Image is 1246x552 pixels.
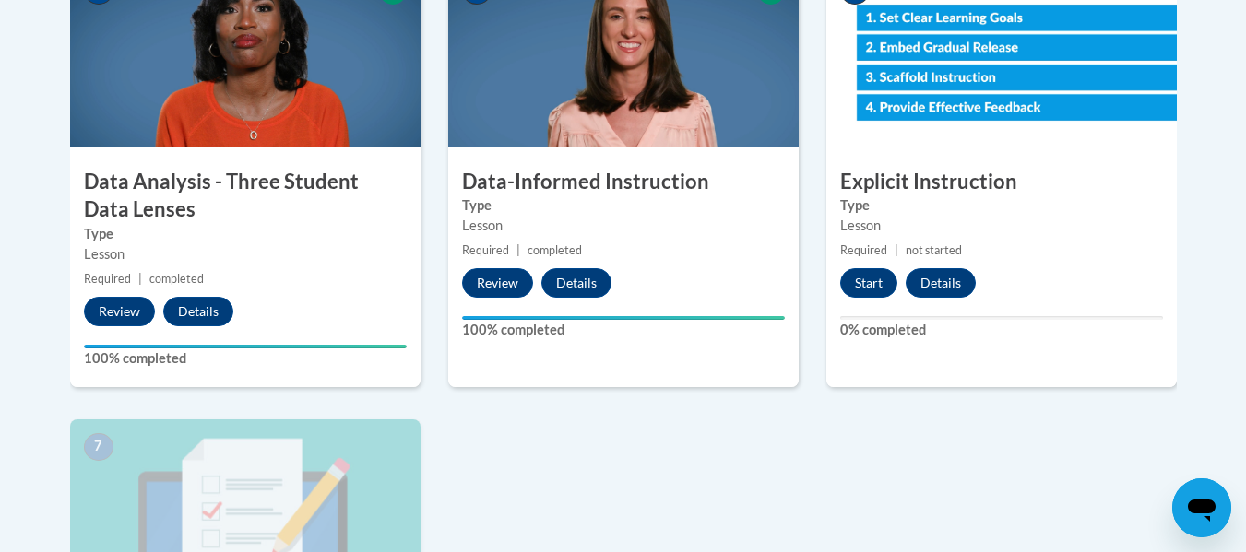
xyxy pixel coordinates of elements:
[1172,478,1231,537] iframe: Button to launch messaging window
[840,320,1163,340] label: 0% completed
[84,433,113,461] span: 7
[84,224,407,244] label: Type
[462,243,509,257] span: Required
[70,168,421,225] h3: Data Analysis - Three Student Data Lenses
[895,243,898,257] span: |
[541,268,611,298] button: Details
[462,320,785,340] label: 100% completed
[448,168,799,196] h3: Data-Informed Instruction
[906,268,976,298] button: Details
[528,243,582,257] span: completed
[84,345,407,348] div: Your progress
[138,272,142,286] span: |
[840,243,887,257] span: Required
[84,244,407,264] div: Lesson
[462,216,785,236] div: Lesson
[840,268,897,298] button: Start
[84,272,131,286] span: Required
[84,297,155,326] button: Review
[163,297,233,326] button: Details
[840,195,1163,216] label: Type
[840,216,1163,236] div: Lesson
[516,243,520,257] span: |
[462,195,785,216] label: Type
[84,348,407,369] label: 100% completed
[826,168,1177,196] h3: Explicit Instruction
[906,243,962,257] span: not started
[462,316,785,320] div: Your progress
[462,268,533,298] button: Review
[149,272,204,286] span: completed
